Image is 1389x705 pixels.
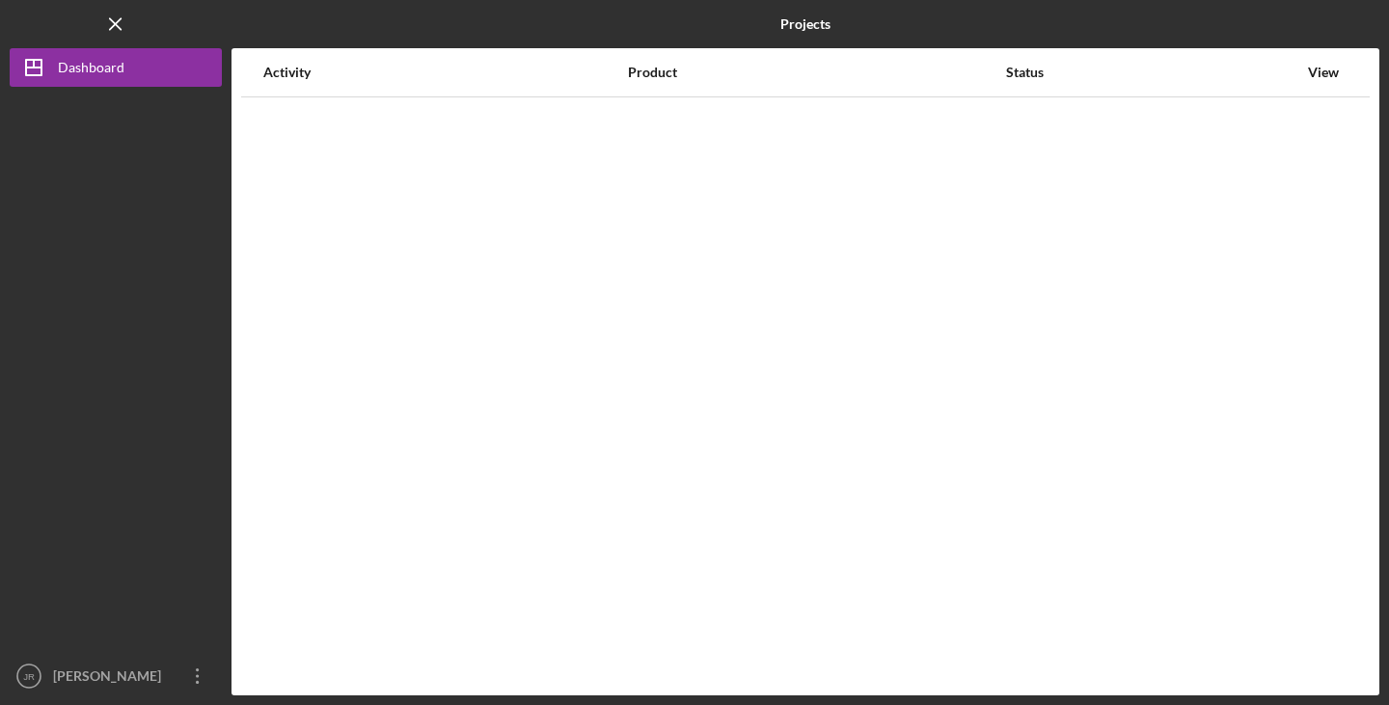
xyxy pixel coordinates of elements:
b: Projects [780,16,831,32]
text: JR [23,671,35,682]
div: [PERSON_NAME] [48,657,174,700]
div: View [1299,65,1348,80]
div: Status [1006,65,1297,80]
button: JR[PERSON_NAME] [10,657,222,695]
div: Product [628,65,1005,80]
button: Dashboard [10,48,222,87]
div: Activity [263,65,626,80]
div: Dashboard [58,48,124,92]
